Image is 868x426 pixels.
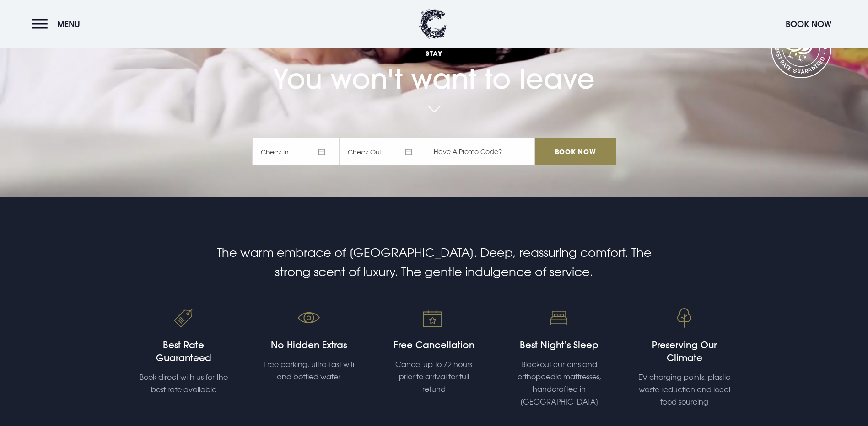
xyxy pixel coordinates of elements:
[137,339,230,364] h4: Best Rate Guaranteed
[32,14,85,34] button: Menu
[426,138,535,165] input: Have A Promo Code?
[512,339,605,351] h4: Best Night’s Sleep
[252,22,615,95] h1: You won't want to leave
[57,19,80,29] span: Menu
[638,371,731,409] p: EV charging points, plastic waste reduction and local food sourcing
[293,302,325,334] img: No hidden fees
[669,302,701,334] img: Event venue Bangor, Northern Ireland
[217,245,652,279] span: The warm embrace of [GEOGRAPHIC_DATA]. Deep, reassuring comfort. The strong scent of luxury. The ...
[339,138,426,165] span: Check Out
[252,138,339,165] span: Check In
[543,302,575,334] img: Orthopaedic mattresses sleep
[262,358,355,383] p: Free parking, ultra-fast wifi and bottled water
[137,371,230,396] p: Book direct with us for the best rate available
[262,339,355,351] h4: No Hidden Extras
[418,302,450,334] img: Tailored bespoke events venue
[781,14,836,34] button: Book Now
[419,9,447,39] img: Clandeboye Lodge
[512,358,605,408] p: Blackout curtains and orthopaedic mattresses, handcrafted in [GEOGRAPHIC_DATA]
[167,302,199,334] img: Best rate guaranteed
[638,339,731,364] h4: Preserving Our Climate
[535,138,615,165] input: Book Now
[388,339,480,351] h4: Free Cancellation
[388,358,480,396] p: Cancel up to 72 hours prior to arrival for full refund
[252,49,615,58] span: Stay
